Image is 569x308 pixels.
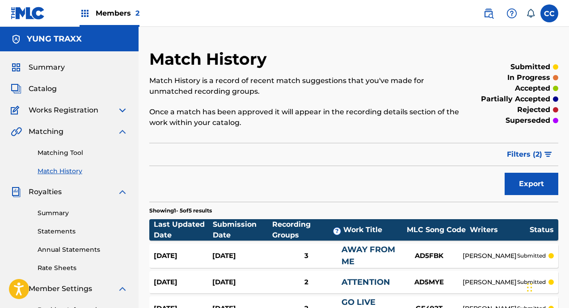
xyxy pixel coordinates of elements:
iframe: Resource Center [544,189,569,261]
div: User Menu [540,4,558,22]
img: Top Rightsholders [80,8,90,19]
div: 2 [271,277,342,287]
p: accepted [515,83,550,94]
p: submitted [517,278,546,286]
a: Matching Tool [38,148,128,158]
a: Statements [38,227,128,236]
span: Member Settings [29,283,92,294]
img: help [506,8,517,19]
div: Last Updated Date [154,219,213,241]
span: Members [96,8,139,18]
a: Public Search [480,4,497,22]
img: Works Registration [11,105,22,116]
div: Recording Groups [272,219,343,241]
img: Royalties [11,187,21,197]
h5: YUNG TRAXX [27,34,82,44]
span: Filters ( 2 ) [507,149,542,160]
span: Royalties [29,187,62,197]
div: [DATE] [212,277,271,287]
img: filter [544,152,552,157]
span: ? [333,228,341,235]
a: Rate Sheets [38,263,128,273]
span: Catalog [29,83,57,94]
img: expand [117,187,128,197]
span: Matching [29,126,63,137]
img: Accounts [11,34,21,45]
div: [PERSON_NAME] [463,278,517,287]
img: expand [117,105,128,116]
a: ATTENTION [341,277,390,287]
a: Match History [38,166,128,176]
div: Work Title [343,225,403,235]
button: Export [505,173,558,195]
p: Showing 1 - 5 of 5 results [149,207,212,215]
div: MLC Song Code [403,225,470,235]
span: Works Registration [29,105,98,116]
img: Matching [11,126,22,137]
div: Status [530,225,554,235]
a: CatalogCatalog [11,83,57,94]
img: expand [117,126,128,137]
img: MLC Logo [11,7,45,20]
div: [PERSON_NAME] [463,251,517,261]
p: submitted [510,62,550,72]
div: 3 [271,251,342,261]
a: SummarySummary [11,62,65,73]
div: Writers [470,225,530,235]
p: partially accepted [481,94,550,104]
div: [DATE] [154,277,212,287]
div: [DATE] [154,251,212,261]
span: Summary [29,62,65,73]
div: AD5MYE [396,277,463,287]
iframe: Chat Widget [524,265,569,308]
p: superseded [506,115,550,126]
div: Notifications [526,9,535,18]
div: Drag [527,274,532,301]
div: Submission Date [213,219,272,241]
p: rejected [517,104,550,115]
img: Catalog [11,83,21,94]
div: Help [503,4,521,22]
a: Annual Statements [38,245,128,254]
img: Summary [11,62,21,73]
img: expand [117,283,128,294]
a: Summary [38,208,128,218]
p: submitted [517,252,546,260]
div: [DATE] [212,251,271,261]
div: AD5FBK [396,251,463,261]
h2: Match History [149,49,271,69]
p: in progress [507,72,550,83]
p: Match History is a record of recent match suggestions that you've made for unmatched recording gr... [149,75,464,97]
img: search [483,8,494,19]
a: AWAY FROM ME [341,245,395,266]
span: 2 [135,9,139,17]
button: Filters (2) [502,143,558,166]
p: Once a match has been approved it will appear in the recording details section of the work within... [149,107,464,128]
